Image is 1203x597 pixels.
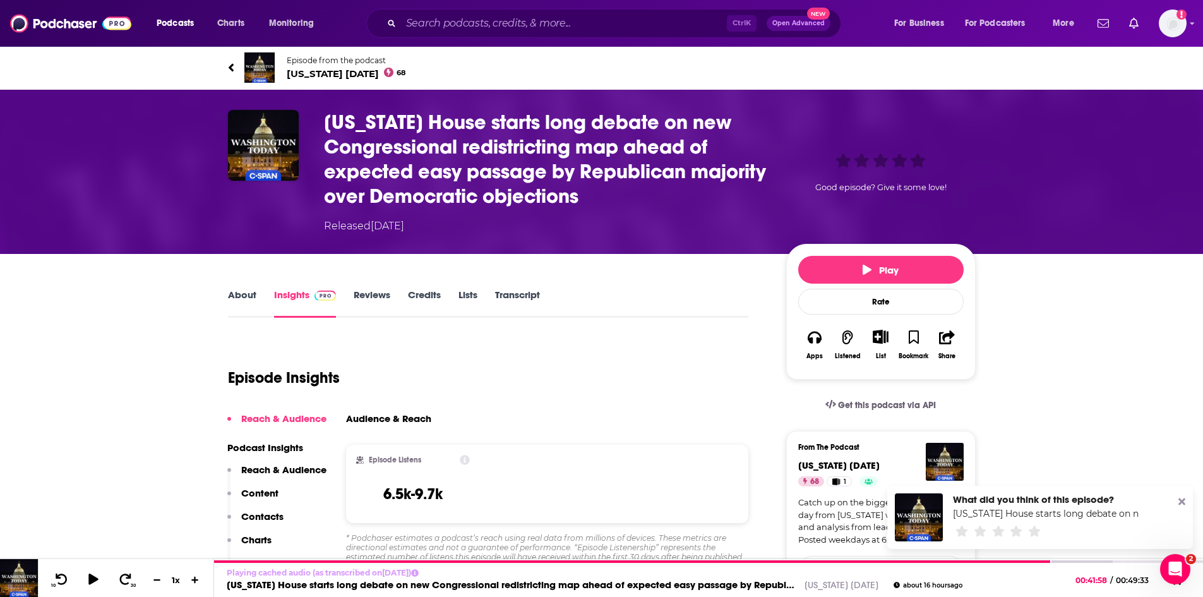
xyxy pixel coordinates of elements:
iframe: Intercom live chat [1160,554,1190,584]
span: 68 [397,70,405,76]
span: Podcasts [157,15,194,32]
span: 2 [1186,554,1196,564]
span: / [1110,576,1113,585]
p: Reach & Audience [241,413,326,425]
a: Get this podcast via API [815,390,947,421]
button: Listened [831,322,864,368]
p: Content [241,487,278,499]
img: Texas House starts long debate on new Congressional redistricting map ahead of expected easy pass... [228,110,299,181]
img: Washington Today [244,52,275,83]
button: 10 [49,572,73,588]
button: open menu [148,13,210,33]
p: Reach & Audience [241,464,326,476]
span: Get this podcast via API [838,400,936,411]
div: Bookmark [899,353,928,360]
div: about 16 hours ago [894,582,962,589]
a: 1 [827,476,851,486]
span: For Business [894,15,944,32]
span: Good episode? Give it some love! [815,183,947,192]
p: Charts [241,534,272,546]
p: Podcast Insights [227,442,326,454]
div: Show More ButtonList [864,322,897,368]
a: Show notifications dropdown [1092,13,1114,34]
img: Washington Today [926,443,964,481]
button: Charts [227,534,272,557]
a: Credits [408,289,441,318]
div: 1 x [165,575,187,585]
a: Catch up on the biggest stories of the day from [US_STATE] with interviews and analysis from lead... [798,497,964,546]
div: List [876,352,886,360]
span: 00:49:33 [1113,576,1161,585]
button: Show profile menu [1159,9,1187,37]
div: What did you think of this episode? [953,493,1139,505]
a: 68 [798,476,824,486]
span: 30 [131,583,136,588]
span: More [1053,15,1074,32]
a: Transcript [495,289,540,318]
span: Play [863,264,899,276]
span: New [807,8,830,20]
span: [US_STATE] [DATE] [287,68,406,80]
button: Apps [798,322,831,368]
span: 68 [810,476,819,488]
h3: Texas House starts long debate on new Congressional redistricting map ahead of expected easy pass... [324,110,766,208]
div: Share [938,353,955,360]
button: Content [227,487,278,510]
div: * Podchaser estimates a podcast’s reach using real data from millions of devices. These metrics a... [346,533,749,562]
span: 00:41:58 [1075,576,1110,585]
div: Search podcasts, credits, & more... [378,9,853,38]
span: For Podcasters [965,15,1026,32]
button: Follow [798,556,964,584]
a: [US_STATE] House starts long debate on new Congressional redistricting map ahead of expected easy... [227,579,794,591]
img: Podchaser - Follow, Share and Rate Podcasts [10,11,131,35]
h2: Episode Listens [369,455,421,464]
h3: 6.5k-9.7k [383,485,443,504]
button: 30 [114,572,138,588]
span: Ctrl K [727,15,757,32]
img: User Profile [1159,9,1187,37]
div: Listened [835,353,861,360]
button: Bookmark [897,322,930,368]
button: open menu [260,13,330,33]
span: 1 [844,476,846,488]
span: [US_STATE] [DATE] [798,459,880,471]
h1: Episode Insights [228,368,340,387]
span: Open Advanced [772,20,825,27]
svg: Add a profile image [1176,9,1187,20]
p: Details [241,557,273,569]
a: [US_STATE] [DATE] [805,579,878,591]
input: Search podcasts, credits, & more... [401,13,727,33]
div: Rate [798,289,964,315]
h3: Audience & Reach [346,413,431,425]
a: About [228,289,256,318]
button: Reach & Audience [227,464,326,487]
button: open menu [1044,13,1090,33]
button: Share [930,322,963,368]
button: Details [227,557,273,581]
p: Contacts [241,510,284,522]
img: Texas House starts long debate on new Congressional redistricting map ahead of expected easy pass... [895,493,943,541]
span: 10 [51,583,56,588]
button: open menu [957,13,1044,33]
button: Open AdvancedNew [767,16,830,31]
p: Playing cached audio (as transcribed on [DATE] ) [227,568,962,577]
h3: From The Podcast [798,443,954,452]
a: Charts [209,13,252,33]
a: Reviews [354,289,390,318]
a: Lists [458,289,477,318]
span: Logged in as WesBurdett [1159,9,1187,37]
button: Contacts [227,510,284,534]
div: Released [DATE] [324,219,404,234]
button: Reach & Audience [227,413,326,436]
button: Play [798,256,964,284]
span: Charts [217,15,244,32]
button: open menu [885,13,960,33]
a: Show notifications dropdown [1124,13,1144,34]
a: InsightsPodchaser Pro [274,289,337,318]
img: Podchaser Pro [314,291,337,301]
span: Episode from the podcast [287,56,406,65]
a: Washington TodayEpisode from the podcast[US_STATE] [DATE]68 [228,52,602,83]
